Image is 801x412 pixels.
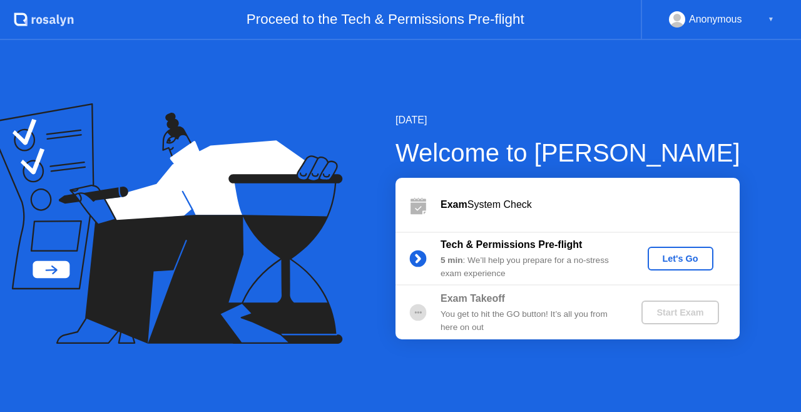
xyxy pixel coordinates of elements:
b: 5 min [441,255,463,265]
b: Exam Takeoff [441,293,505,304]
div: [DATE] [395,113,740,128]
b: Tech & Permissions Pre-flight [441,239,582,250]
div: Let's Go [653,254,708,264]
div: ▼ [768,11,774,28]
div: You get to hit the GO button! It’s all you from here on out [441,308,621,334]
b: Exam [441,199,467,210]
div: Start Exam [646,307,713,317]
div: System Check [441,197,740,212]
div: : We’ll help you prepare for a no-stress exam experience [441,254,621,280]
div: Welcome to [PERSON_NAME] [395,134,740,172]
button: Start Exam [641,301,718,324]
button: Let's Go [648,247,713,270]
div: Anonymous [689,11,742,28]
